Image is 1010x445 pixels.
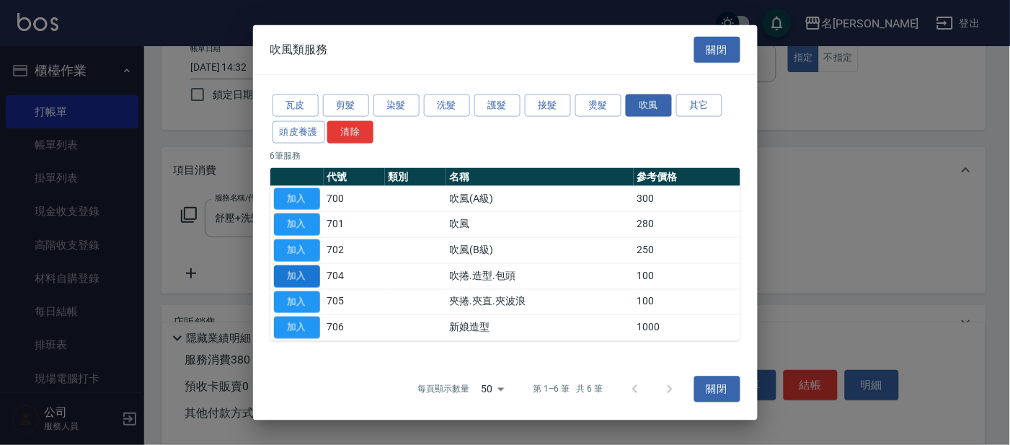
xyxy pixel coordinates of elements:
[694,376,740,403] button: 關閉
[373,94,420,117] button: 染髮
[575,94,621,117] button: 燙髮
[324,237,385,263] td: 702
[324,186,385,212] td: 700
[474,94,520,117] button: 護髮
[324,211,385,237] td: 701
[274,239,320,262] button: 加入
[634,289,740,315] td: 100
[634,211,740,237] td: 280
[525,94,571,117] button: 接髮
[274,265,320,287] button: 加入
[626,94,672,117] button: 吹風
[634,263,740,289] td: 100
[324,314,385,340] td: 706
[446,211,634,237] td: 吹風
[446,237,634,263] td: 吹風(B級)
[694,36,740,63] button: 關閉
[446,289,634,315] td: 夾捲.夾直.夾波浪
[323,94,369,117] button: 剪髮
[634,167,740,186] th: 參考價格
[533,383,603,396] p: 第 1–6 筆 共 6 筆
[446,314,634,340] td: 新娘造型
[327,120,373,143] button: 清除
[446,167,634,186] th: 名稱
[417,383,469,396] p: 每頁顯示數量
[324,263,385,289] td: 704
[446,263,634,289] td: 吹捲.造型.包頭
[274,317,320,339] button: 加入
[446,186,634,212] td: 吹風(A級)
[270,149,740,162] p: 6 筆服務
[274,188,320,210] button: 加入
[634,237,740,263] td: 250
[385,167,446,186] th: 類別
[676,94,722,117] button: 其它
[273,120,326,143] button: 頭皮養護
[634,314,740,340] td: 1000
[274,291,320,313] button: 加入
[424,94,470,117] button: 洗髮
[274,213,320,236] button: 加入
[634,186,740,212] td: 300
[324,167,385,186] th: 代號
[324,289,385,315] td: 705
[270,42,328,56] span: 吹風類服務
[273,94,319,117] button: 瓦皮
[475,370,510,409] div: 50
